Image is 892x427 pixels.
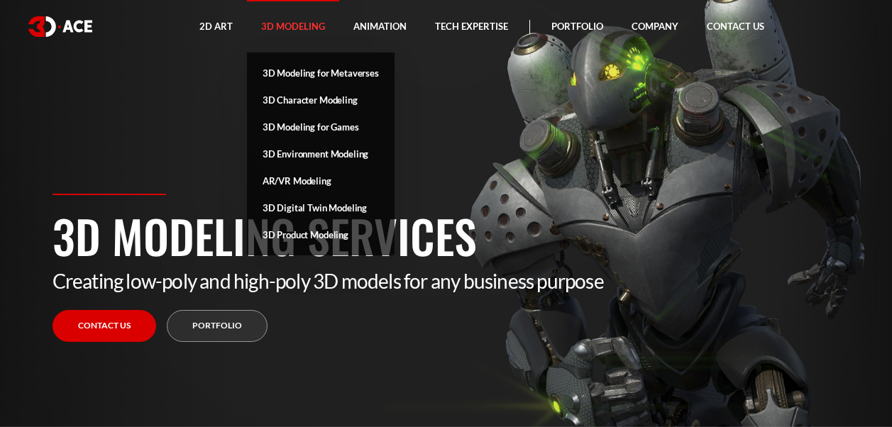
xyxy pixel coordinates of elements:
[247,194,395,221] a: 3D Digital Twin Modeling
[167,310,268,342] a: Portfolio
[247,167,395,194] a: AR/VR Modeling
[247,87,395,113] a: 3D Character Modeling
[53,310,156,342] a: Contact us
[53,202,840,269] h1: 3D Modeling Services
[247,60,395,87] a: 3D Modeling for Metaverses
[247,140,395,167] a: 3D Environment Modeling
[247,113,395,140] a: 3D Modeling for Games
[28,16,92,37] img: logo white
[53,269,840,293] p: Creating low-poly and high-poly 3D models for any business purpose
[247,221,395,248] a: 3D Product Modeling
